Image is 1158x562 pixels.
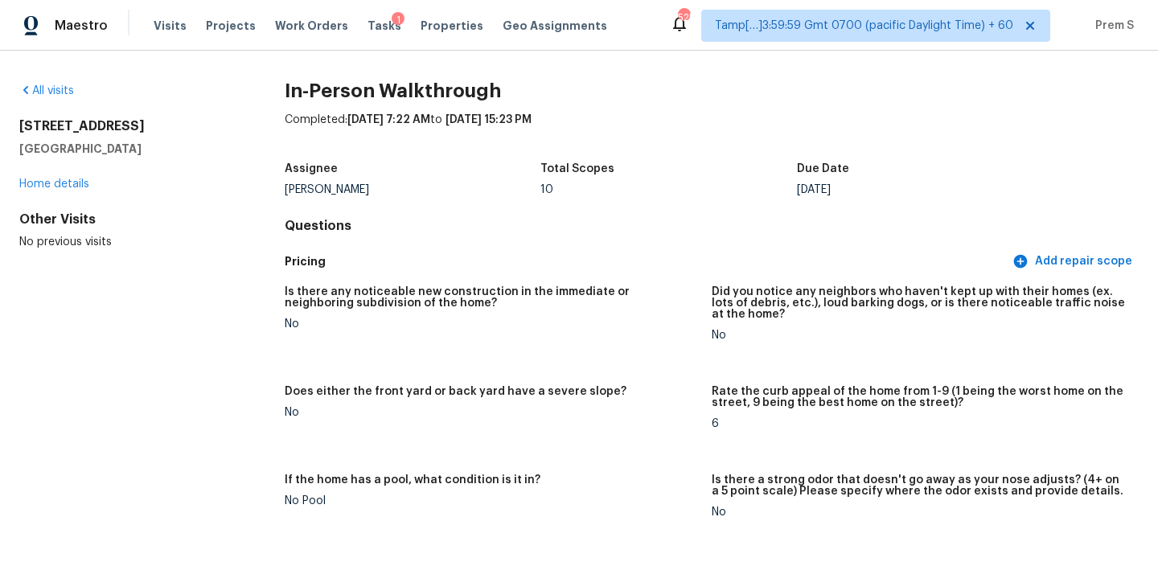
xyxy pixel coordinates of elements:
h4: Questions [285,218,1139,234]
a: All visits [19,85,74,96]
h5: Rate the curb appeal of the home from 1-9 (1 being the worst home on the street, 9 being the best... [712,386,1126,408]
h5: Is there a strong odor that doesn't go away as your nose adjusts? (4+ on a 5 point scale) Please ... [712,474,1126,497]
h5: Pricing [285,253,1009,270]
div: No [285,407,699,418]
a: Home details [19,178,89,190]
span: [DATE] 15:23 PM [446,114,532,125]
h5: Due Date [797,163,849,174]
h5: Does either the front yard or back yard have a severe slope? [285,386,626,397]
span: Properties [421,18,483,34]
div: No [285,318,699,330]
div: 10 [540,184,797,195]
div: 6 [712,418,1126,429]
span: Add repair scope [1016,252,1132,272]
h2: [STREET_ADDRESS] [19,118,233,134]
h5: Is there any noticeable new construction in the immediate or neighboring subdivision of the home? [285,286,699,309]
h5: Total Scopes [540,163,614,174]
h2: In-Person Walkthrough [285,83,1139,99]
span: Work Orders [275,18,348,34]
button: Add repair scope [1009,247,1139,277]
div: Other Visits [19,211,233,228]
span: Tasks [368,20,401,31]
h5: If the home has a pool, what condition is it in? [285,474,540,486]
div: 1 [392,12,404,28]
span: Tamp[…]3:59:59 Gmt 0700 (pacific Daylight Time) + 60 [715,18,1013,34]
span: Prem S [1089,18,1134,34]
span: Geo Assignments [503,18,607,34]
div: Completed: to [285,112,1139,154]
h5: Assignee [285,163,338,174]
span: [DATE] 7:22 AM [347,114,430,125]
div: 525 [678,10,689,26]
div: [PERSON_NAME] [285,184,541,195]
h5: Did you notice any neighbors who haven't kept up with their homes (ex. lots of debris, etc.), lou... [712,286,1126,320]
div: No [712,330,1126,341]
div: No [712,507,1126,518]
span: Visits [154,18,187,34]
h5: [GEOGRAPHIC_DATA] [19,141,233,157]
span: No previous visits [19,236,112,248]
div: No Pool [285,495,699,507]
span: Projects [206,18,256,34]
span: Maestro [55,18,108,34]
div: [DATE] [797,184,1053,195]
